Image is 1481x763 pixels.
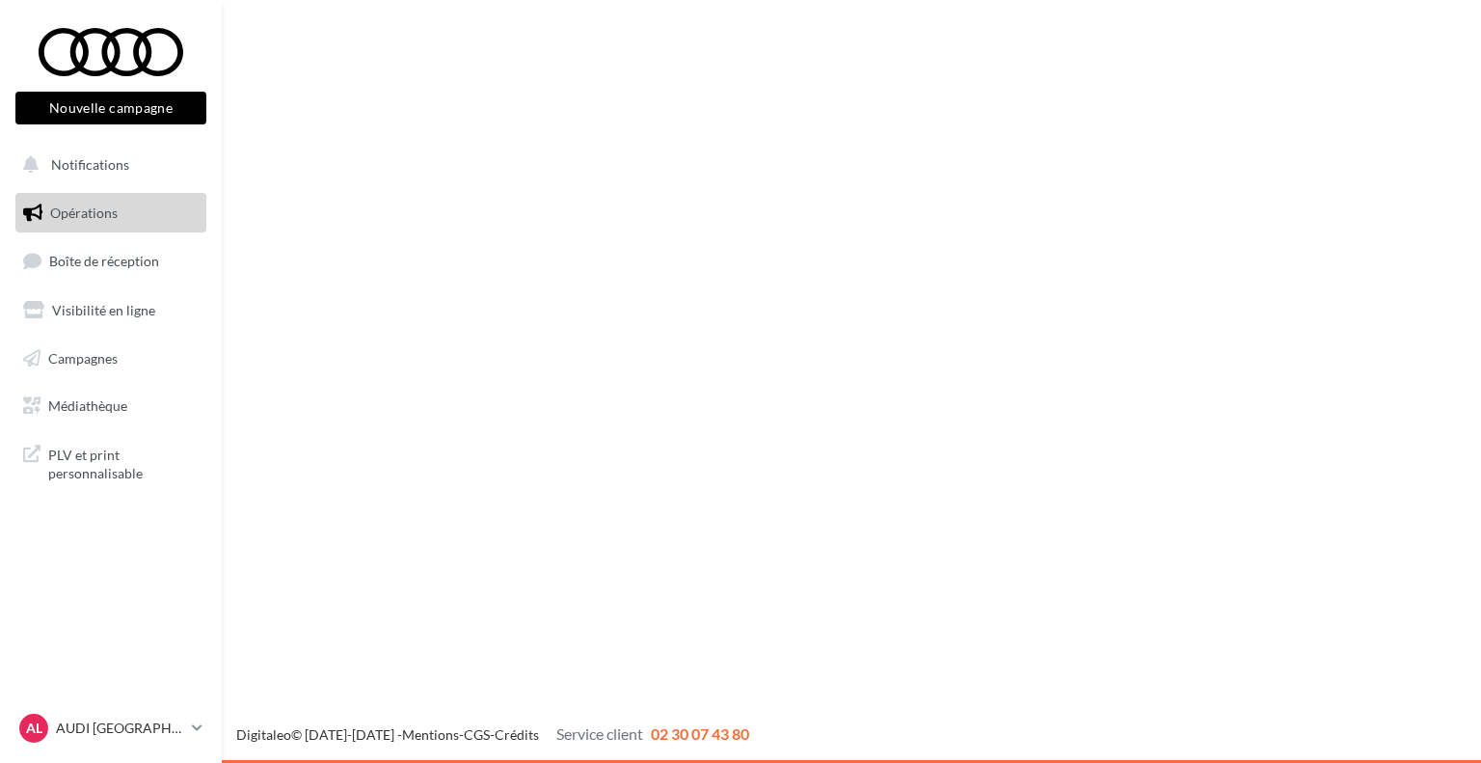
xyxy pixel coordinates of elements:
[15,92,206,124] button: Nouvelle campagne
[52,302,155,318] span: Visibilité en ligne
[495,726,539,743] a: Crédits
[12,145,202,185] button: Notifications
[49,253,159,269] span: Boîte de réception
[51,156,129,173] span: Notifications
[12,290,210,331] a: Visibilité en ligne
[15,710,206,747] a: AL AUDI [GEOGRAPHIC_DATA]
[464,726,490,743] a: CGS
[651,724,749,743] span: 02 30 07 43 80
[50,204,118,221] span: Opérations
[12,434,210,491] a: PLV et print personnalisable
[48,397,127,414] span: Médiathèque
[12,240,210,282] a: Boîte de réception
[48,349,118,366] span: Campagnes
[56,719,184,738] p: AUDI [GEOGRAPHIC_DATA]
[556,724,643,743] span: Service client
[48,442,199,483] span: PLV et print personnalisable
[26,719,42,738] span: AL
[12,339,210,379] a: Campagnes
[12,386,210,426] a: Médiathèque
[236,726,291,743] a: Digitaleo
[12,193,210,233] a: Opérations
[236,726,749,743] span: © [DATE]-[DATE] - - -
[402,726,459,743] a: Mentions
